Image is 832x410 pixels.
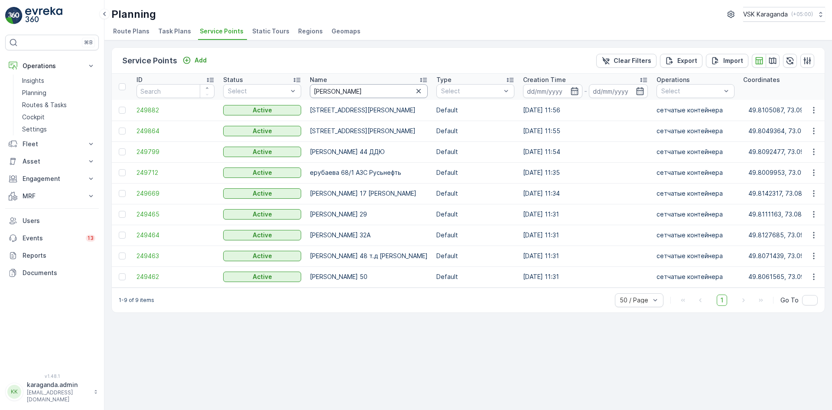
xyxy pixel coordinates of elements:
[596,54,656,68] button: Clear Filters
[136,272,214,281] span: 249462
[748,231,824,239] p: 49.8127685, 73.0900984
[5,57,99,75] button: Operations
[652,121,739,141] td: сетчатыe контейнера
[136,106,214,115] a: 249882
[305,141,432,162] td: [PERSON_NAME] 44 ДДЮ
[119,107,126,114] div: Toggle Row Selected
[310,84,428,98] input: Search
[200,27,244,36] span: Service Points
[22,89,46,97] p: Planning
[791,11,813,18] p: ( +05:00 )
[305,246,432,266] td: [PERSON_NAME] 48 т.д [PERSON_NAME]
[441,87,501,95] p: Select
[195,56,207,65] p: Add
[305,162,432,183] td: ерубаева 68/1 АЗС Русьнефть
[223,75,243,84] p: Status
[5,170,99,187] button: Engagement
[305,266,432,287] td: [PERSON_NAME] 50
[23,140,81,148] p: Fleet
[113,27,149,36] span: Route Plans
[305,183,432,204] td: [PERSON_NAME] 17 [PERSON_NAME]
[253,106,272,115] p: Active
[5,187,99,205] button: MRF
[223,147,301,157] button: Active
[432,121,519,141] td: Default
[5,7,23,24] img: logo
[22,125,47,134] p: Settings
[652,100,739,121] td: сетчатыe контейнера
[743,75,780,84] p: Coordinates
[652,246,739,266] td: сетчатыe контейнера
[119,232,126,239] div: Toggle Row Selected
[661,87,721,95] p: Select
[223,251,301,261] button: Active
[223,105,301,115] button: Active
[748,106,819,115] p: 49.8105087, 73.092647
[119,190,126,197] div: Toggle Row Selected
[23,174,81,183] p: Engagement
[436,75,452,84] p: Type
[223,209,301,220] button: Active
[253,210,272,219] p: Active
[136,84,214,98] input: Search
[652,162,739,183] td: сетчатыe контейнера
[136,231,214,239] span: 249464
[136,148,214,156] a: 249799
[22,113,45,121] p: Cockpit
[223,126,301,136] button: Active
[660,54,702,68] button: Export
[519,225,652,246] td: [DATE] 11:31
[253,148,272,156] p: Active
[652,225,739,246] td: сетчатыe контейнера
[584,86,587,96] p: -
[136,168,214,177] a: 249712
[432,141,519,162] td: Default
[23,234,81,243] p: Events
[5,153,99,170] button: Asset
[252,27,289,36] span: Static Tours
[656,75,690,84] p: Operations
[519,100,652,121] td: [DATE] 11:56
[23,269,95,277] p: Documents
[706,54,748,68] button: Import
[305,100,432,121] td: [STREET_ADDRESS][PERSON_NAME]
[748,127,825,135] p: 49.8049364, 73.0950947
[119,128,126,134] div: Toggle Row Selected
[119,253,126,259] div: Toggle Row Selected
[23,157,81,166] p: Asset
[432,266,519,287] td: Default
[432,100,519,121] td: Default
[652,204,739,225] td: сетчатыe контейнера
[253,168,272,177] p: Active
[519,246,652,266] td: [DATE] 11:31
[223,188,301,199] button: Active
[27,380,89,389] p: karaganda.admin
[119,148,126,155] div: Toggle Row Selected
[523,75,566,84] p: Creation Time
[331,27,361,36] span: Geomaps
[5,247,99,264] a: Reports
[19,87,99,99] a: Planning
[136,127,214,135] a: 249864
[5,135,99,153] button: Fleet
[23,251,95,260] p: Reports
[119,211,126,218] div: Toggle Row Selected
[519,266,652,287] td: [DATE] 11:31
[305,121,432,141] td: [STREET_ADDRESS][PERSON_NAME]
[5,374,99,379] span: v 1.48.1
[22,76,44,85] p: Insights
[136,189,214,198] a: 249669
[19,99,99,111] a: Routes & Tasks
[743,7,825,22] button: VSK Karaganda(+05:00)
[298,27,323,36] span: Regions
[223,230,301,240] button: Active
[519,204,652,225] td: [DATE] 11:31
[84,39,93,46] p: ⌘B
[179,55,210,66] button: Add
[136,75,143,84] p: ID
[23,62,81,70] p: Operations
[677,56,697,65] p: Export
